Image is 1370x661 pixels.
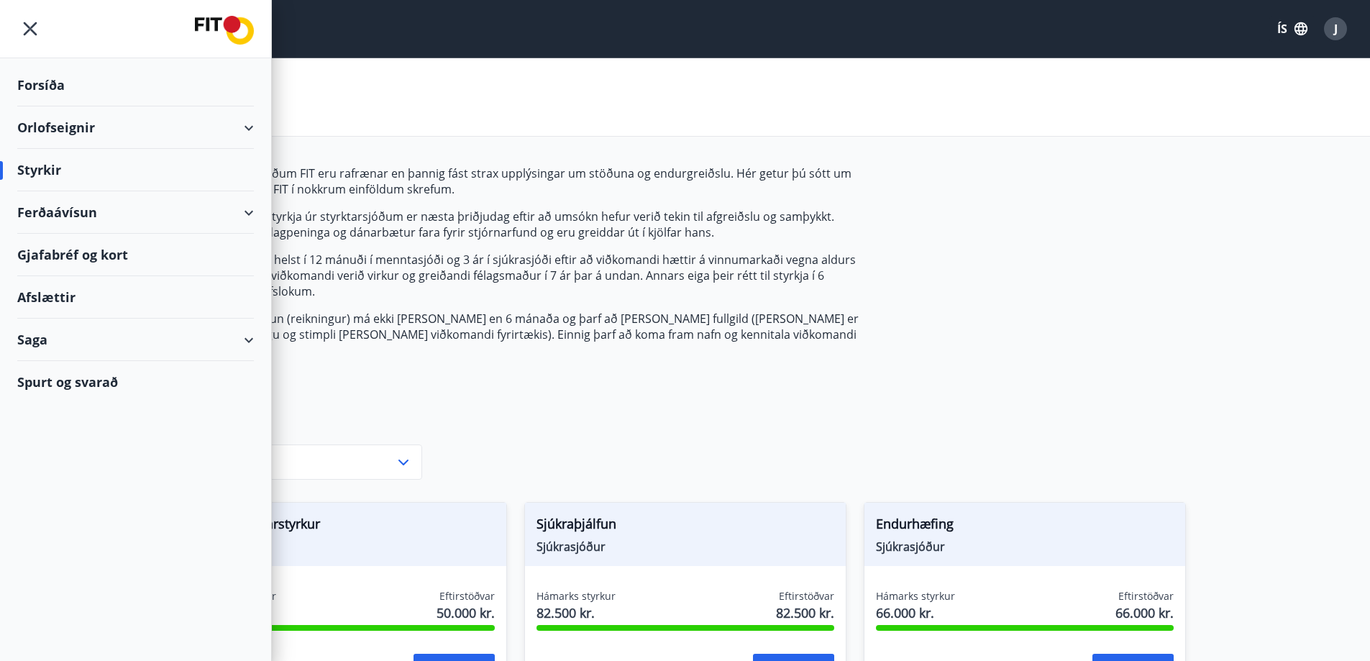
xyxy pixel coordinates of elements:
[197,539,495,555] span: Sjúkrasjóður
[17,276,254,319] div: Afslættir
[185,165,864,197] p: Umsóknir úr sjóðum FIT eru rafrænar en þannig fást strax upplýsingar um stöðuna og endurgreiðslu....
[17,16,43,42] button: menu
[185,209,864,240] p: Greiðsludagur styrkja úr styrktarsjóðum er næsta þriðjudag eftir að umsókn hefur verið tekin til ...
[876,589,955,603] span: Hámarks styrkur
[185,252,864,299] p: Réttur til styrkja helst í 12 mánuði í menntasjóði og 3 ár í sjúkrasjóði eftir að viðkomandi hætt...
[536,603,616,622] span: 82.500 kr.
[536,539,834,555] span: Sjúkrasjóður
[779,589,834,603] span: Eftirstöðvar
[17,149,254,191] div: Styrkir
[536,514,834,539] span: Sjúkraþjálfun
[17,191,254,234] div: Ferðaávísun
[776,603,834,622] span: 82.500 kr.
[17,234,254,276] div: Gjafabréf og kort
[437,603,495,622] span: 50.000 kr.
[1334,21,1338,37] span: J
[876,603,955,622] span: 66.000 kr.
[197,514,495,539] span: Líkamsræktarstyrkur
[17,319,254,361] div: Saga
[185,311,864,358] p: Athugið að kvittun (reikningur) má ekki [PERSON_NAME] en 6 mánaða og þarf að [PERSON_NAME] fullgi...
[439,589,495,603] span: Eftirstöðvar
[1318,12,1353,46] button: J
[876,514,1174,539] span: Endurhæfing
[1269,16,1315,42] button: ÍS
[195,16,254,45] img: union_logo
[185,427,422,442] label: Flokkur
[17,361,254,403] div: Spurt og svarað
[17,106,254,149] div: Orlofseignir
[1118,589,1174,603] span: Eftirstöðvar
[1115,603,1174,622] span: 66.000 kr.
[536,589,616,603] span: Hámarks styrkur
[876,539,1174,555] span: Sjúkrasjóður
[17,64,254,106] div: Forsíða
